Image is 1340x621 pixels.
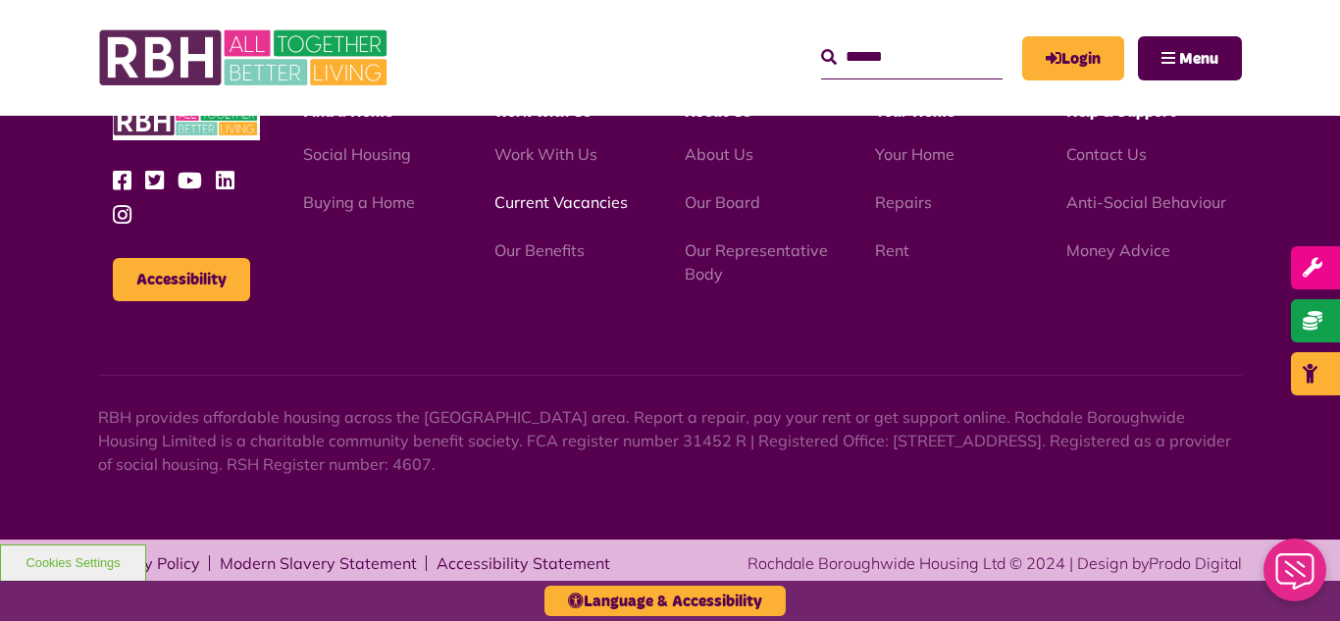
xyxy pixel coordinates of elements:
a: Contact Us [1066,144,1147,164]
a: Social Housing - open in a new tab [303,144,411,164]
a: Current Vacancies [494,192,628,212]
input: Search [821,36,1003,78]
a: MyRBH [1022,36,1124,80]
button: Accessibility [113,258,250,301]
a: Buying a Home [303,192,415,212]
a: Your Home [875,144,954,164]
a: Modern Slavery Statement - open in a new tab [220,555,417,571]
a: Repairs [875,192,932,212]
button: Navigation [1138,36,1242,80]
a: Our Benefits [494,240,585,260]
a: Rent [875,240,909,260]
iframe: Netcall Web Assistant for live chat [1252,533,1340,621]
a: Money Advice [1066,240,1170,260]
a: Privacy Policy [98,555,200,571]
button: Language & Accessibility [544,586,786,616]
a: Our Representative Body [685,240,828,284]
a: Prodo Digital - open in a new tab [1149,553,1242,573]
a: Anti-Social Behaviour [1066,192,1226,212]
img: RBH [98,20,392,96]
span: Menu [1179,51,1218,67]
a: Our Board [685,192,760,212]
p: RBH provides affordable housing across the [GEOGRAPHIC_DATA] area. Report a repair, pay your rent... [98,405,1242,476]
a: About Us [685,144,753,164]
img: RBH [113,102,260,140]
a: Accessibility Statement [437,555,610,571]
a: Work With Us [494,144,597,164]
div: Rochdale Boroughwide Housing Ltd © 2024 | Design by [747,551,1242,575]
